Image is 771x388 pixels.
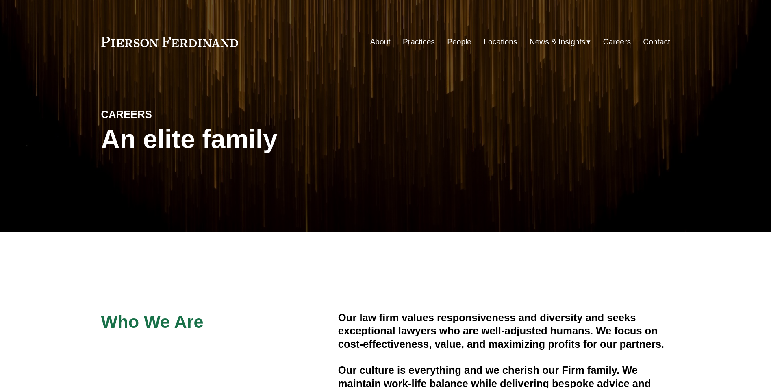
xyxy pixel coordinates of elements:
h4: Our law firm values responsiveness and diversity and seeks exceptional lawyers who are well-adjus... [338,311,670,351]
h4: CAREERS [101,108,243,121]
a: People [447,34,471,50]
a: Contact [643,34,670,50]
a: Practices [403,34,435,50]
a: About [370,34,391,50]
h1: An elite family [101,124,386,154]
a: Careers [603,34,631,50]
a: folder dropdown [530,34,591,50]
span: Who We Are [101,312,204,331]
a: Locations [484,34,517,50]
span: News & Insights [530,35,586,49]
